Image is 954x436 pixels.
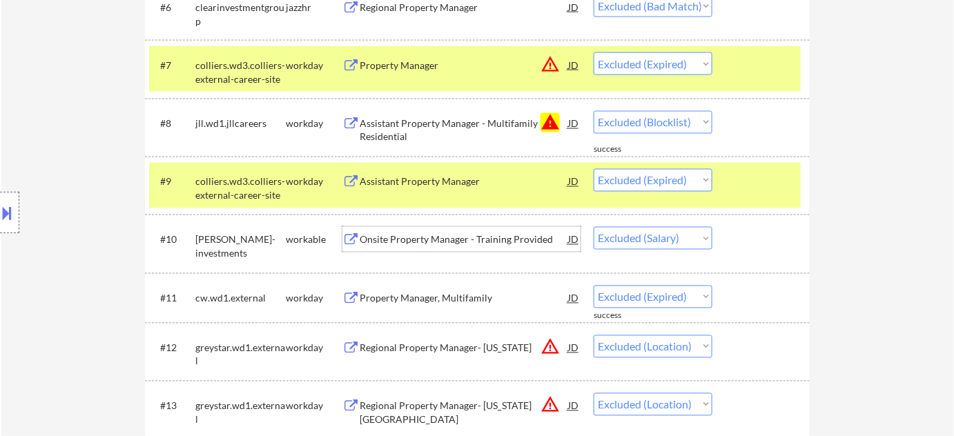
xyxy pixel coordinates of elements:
[567,227,581,252] div: JD
[160,341,184,355] div: #12
[286,1,342,14] div: jazzhr
[567,335,581,360] div: JD
[195,341,286,368] div: greystar.wd1.external
[360,1,568,14] div: Regional Property Manager
[360,233,568,247] div: Onsite Property Manager - Training Provided
[567,286,581,310] div: JD
[567,169,581,194] div: JD
[160,59,184,72] div: #7
[286,175,342,189] div: workday
[195,1,286,28] div: clearinvestmentgroup
[541,113,560,132] button: warning
[286,292,342,306] div: workday
[360,399,568,426] div: Regional Property Manager- [US_STATE][GEOGRAPHIC_DATA]
[286,341,342,355] div: workday
[160,399,184,413] div: #13
[594,144,649,156] div: success
[286,233,342,247] div: workable
[286,59,342,72] div: workday
[567,52,581,77] div: JD
[567,393,581,418] div: JD
[541,395,560,415] button: warning_amber
[360,341,568,355] div: Regional Property Manager- [US_STATE]
[286,399,342,413] div: workday
[160,1,184,14] div: #6
[567,111,581,136] div: JD
[541,337,560,357] button: warning_amber
[195,399,286,426] div: greystar.wd1.external
[360,292,568,306] div: Property Manager, Multifamily
[594,310,649,322] div: success
[195,59,286,86] div: colliers.wd3.colliers-external-career-site
[360,175,568,189] div: Assistant Property Manager
[541,54,560,74] button: warning_amber
[360,117,568,144] div: Assistant Property Manager - Multifamily Residential
[286,117,342,131] div: workday
[360,59,568,72] div: Property Manager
